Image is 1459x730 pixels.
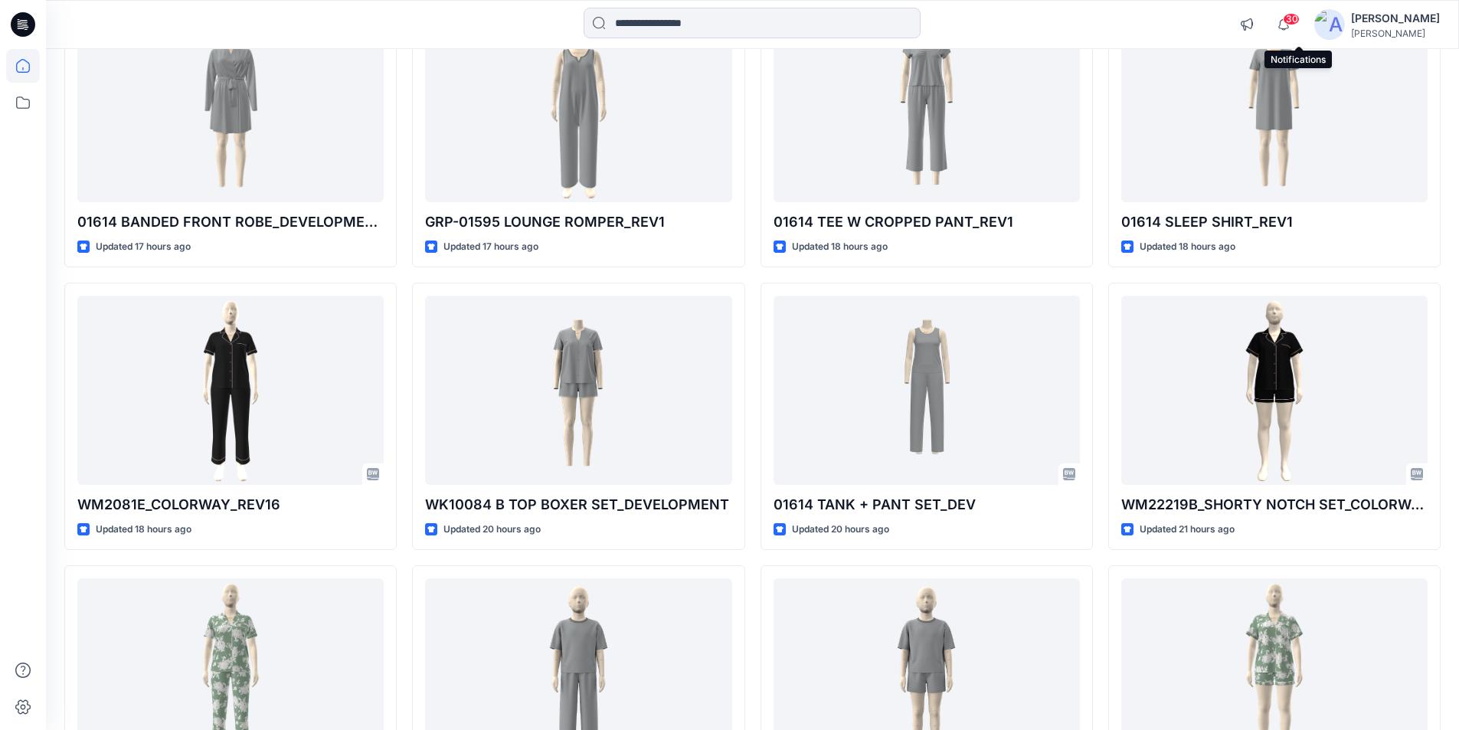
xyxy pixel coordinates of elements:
[77,13,384,202] a: 01614 BANDED FRONT ROBE_DEVELOPMENT
[77,296,384,485] a: WM2081E_COLORWAY_REV16
[443,522,541,538] p: Updated 20 hours ago
[425,296,731,485] a: WK10084 B TOP BOXER SET_DEVELOPMENT
[96,522,191,538] p: Updated 18 hours ago
[425,13,731,202] a: GRP-01595 LOUNGE ROMPER_REV1
[774,494,1080,516] p: 01614 TANK + PANT SET_DEV
[1140,239,1235,255] p: Updated 18 hours ago
[77,211,384,233] p: 01614 BANDED FRONT ROBE_DEVELOPMENT
[774,211,1080,233] p: 01614 TEE W CROPPED PANT_REV1
[443,239,538,255] p: Updated 17 hours ago
[1121,13,1428,202] a: 01614 SLEEP SHIRT_REV1
[425,494,731,516] p: WK10084 B TOP BOXER SET_DEVELOPMENT
[77,494,384,516] p: WM2081E_COLORWAY_REV16
[1351,28,1440,39] div: [PERSON_NAME]
[792,522,889,538] p: Updated 20 hours ago
[96,239,191,255] p: Updated 17 hours ago
[774,13,1080,202] a: 01614 TEE W CROPPED PANT_REV1
[1121,296,1428,485] a: WM22219B_SHORTY NOTCH SET_COLORWAY_REV16
[1140,522,1235,538] p: Updated 21 hours ago
[1121,211,1428,233] p: 01614 SLEEP SHIRT_REV1
[1314,9,1345,40] img: avatar
[792,239,888,255] p: Updated 18 hours ago
[425,211,731,233] p: GRP-01595 LOUNGE ROMPER_REV1
[774,296,1080,485] a: 01614 TANK + PANT SET_DEV
[1351,9,1440,28] div: [PERSON_NAME]
[1121,494,1428,516] p: WM22219B_SHORTY NOTCH SET_COLORWAY_REV16
[1283,13,1300,25] span: 30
